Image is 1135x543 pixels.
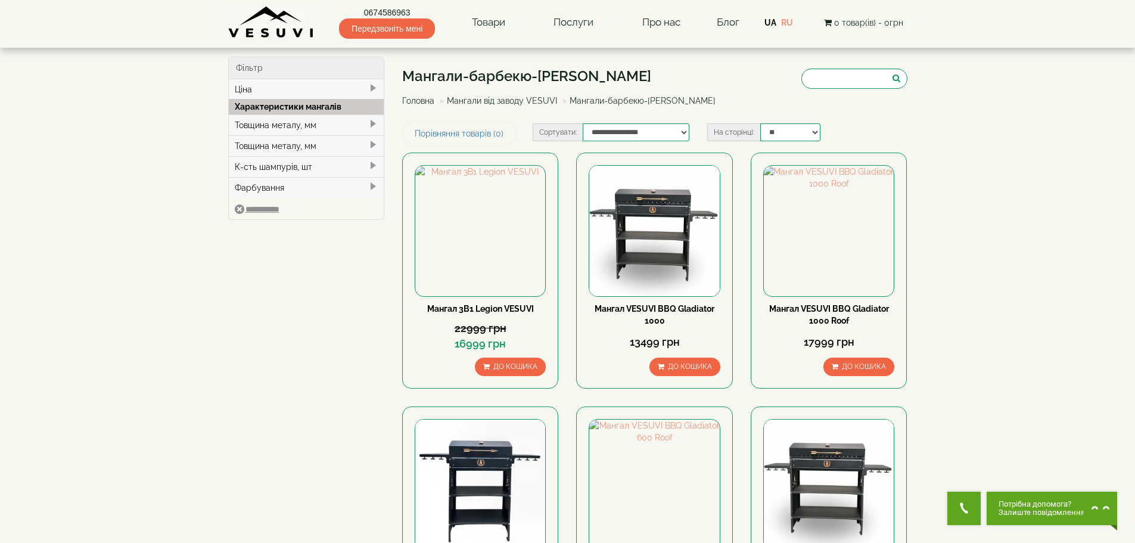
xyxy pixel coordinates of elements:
li: Мангали-барбекю-[PERSON_NAME] [559,95,716,107]
a: Товари [460,9,517,36]
div: 13499 грн [589,334,720,350]
a: Блог [717,16,739,28]
div: Товщина металу, мм [229,135,384,156]
div: 22999 грн [415,321,546,336]
img: Мангал VESUVI BBQ Gladiator 1000 Roof [764,166,894,296]
div: 17999 грн [763,334,894,350]
button: До кошика [823,358,894,376]
a: Послуги [542,9,605,36]
a: Порівняння товарів (0) [402,123,516,144]
span: До кошика [493,362,537,371]
span: До кошика [842,362,886,371]
span: До кошика [668,362,712,371]
button: Chat button [987,492,1117,525]
a: Мангал VESUVI BBQ Gladiator 1000 [595,304,714,325]
div: Фільтр [229,57,384,79]
a: UA [764,18,776,27]
div: Ціна [229,79,384,100]
div: Фарбування [229,177,384,198]
label: Сортувати: [533,123,583,141]
div: К-сть шампурів, шт [229,156,384,177]
a: Мангал 3В1 Legion VESUVI [427,304,534,314]
a: Про нас [630,9,692,36]
h1: Мангали-барбекю-[PERSON_NAME] [402,69,724,84]
div: Товщина металу, мм [229,114,384,135]
span: 0 товар(ів) - 0грн [834,18,903,27]
img: Мангал 3В1 Legion VESUVI [415,166,545,296]
span: Передзвоніть мені [339,18,435,39]
a: Мангали від заводу VESUVI [447,96,557,106]
span: Потрібна допомога? [999,500,1085,508]
a: RU [781,18,793,27]
button: До кошика [475,358,546,376]
label: На сторінці: [707,123,760,141]
button: 0 товар(ів) - 0грн [820,16,907,29]
button: До кошика [649,358,720,376]
div: 16999 грн [415,336,546,352]
button: Get Call button [947,492,981,525]
img: Завод VESUVI [228,6,315,39]
a: Головна [402,96,434,106]
a: 0674586963 [339,7,435,18]
a: Мангал VESUVI BBQ Gladiator 1000 Roof [769,304,889,325]
img: Мангал VESUVI BBQ Gladiator 1000 [589,166,719,296]
span: Залиште повідомлення [999,508,1085,517]
div: Характеристики мангалів [229,99,384,114]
